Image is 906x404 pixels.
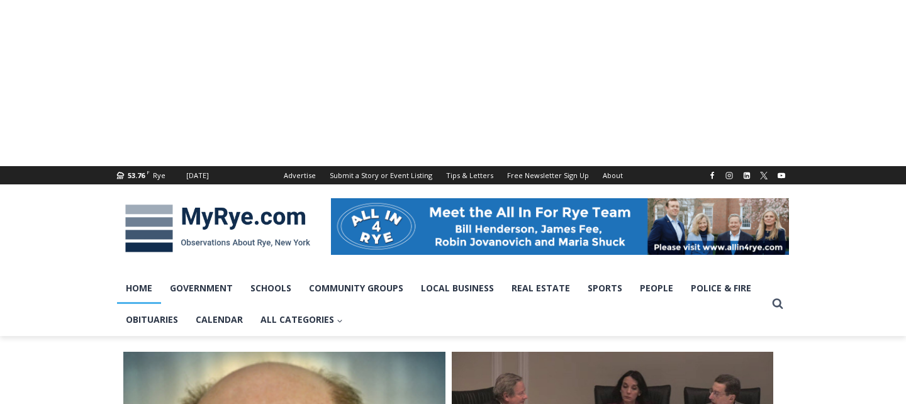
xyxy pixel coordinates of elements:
div: [DATE] [186,170,209,181]
a: Free Newsletter Sign Up [500,166,596,184]
span: All Categories [260,313,343,327]
a: Home [117,272,161,304]
a: Tips & Letters [439,166,500,184]
a: Government [161,272,242,304]
span: 53.76 [128,171,145,180]
span: F [147,169,150,176]
div: Rye [153,170,165,181]
a: Real Estate [503,272,579,304]
a: Linkedin [739,168,754,183]
a: Calendar [187,304,252,335]
a: Submit a Story or Event Listing [323,166,439,184]
img: MyRye.com [117,196,318,261]
a: X [756,168,771,183]
nav: Secondary Navigation [277,166,630,184]
a: All Categories [252,304,352,335]
a: Community Groups [300,272,412,304]
nav: Primary Navigation [117,272,766,336]
a: Obituaries [117,304,187,335]
a: Schools [242,272,300,304]
a: Sports [579,272,631,304]
a: Advertise [277,166,323,184]
a: Instagram [722,168,737,183]
a: About [596,166,630,184]
a: Police & Fire [682,272,760,304]
button: View Search Form [766,293,789,315]
a: Facebook [705,168,720,183]
a: People [631,272,682,304]
a: YouTube [774,168,789,183]
a: Local Business [412,272,503,304]
img: All in for Rye [331,198,789,255]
